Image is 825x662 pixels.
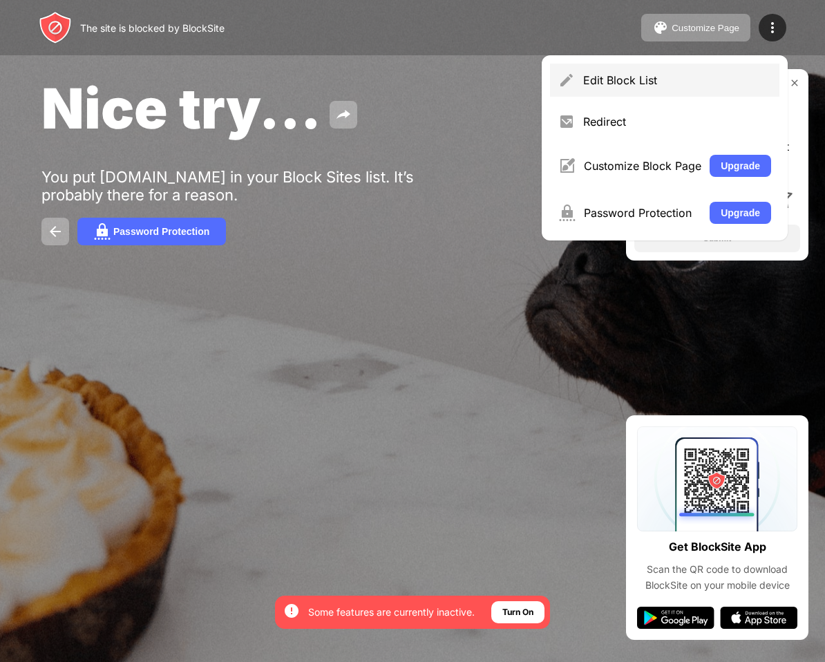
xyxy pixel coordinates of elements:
[637,607,714,629] img: google-play.svg
[710,202,771,224] button: Upgrade
[558,72,575,88] img: menu-pencil.svg
[39,11,72,44] img: header-logo.svg
[77,218,226,245] button: Password Protection
[672,23,739,33] div: Customize Page
[113,226,209,237] div: Password Protection
[720,607,797,629] img: app-store.svg
[558,205,576,221] img: menu-password.svg
[558,113,575,130] img: menu-redirect.svg
[308,605,475,619] div: Some features are currently inactive.
[710,155,771,177] button: Upgrade
[583,73,771,87] div: Edit Block List
[47,223,64,240] img: back.svg
[637,426,797,531] img: qrcode.svg
[584,206,701,220] div: Password Protection
[789,77,800,88] img: rate-us-close.svg
[637,562,797,593] div: Scan the QR code to download BlockSite on your mobile device
[502,605,533,619] div: Turn On
[283,603,300,619] img: error-circle-white.svg
[41,168,468,204] div: You put [DOMAIN_NAME] in your Block Sites list. It’s probably there for a reason.
[558,158,576,174] img: menu-customize.svg
[41,75,321,142] span: Nice try...
[584,159,701,173] div: Customize Block Page
[641,14,750,41] button: Customize Page
[80,22,225,34] div: The site is blocked by BlockSite
[583,115,771,129] div: Redirect
[764,19,781,36] img: menu-icon.svg
[652,19,669,36] img: pallet.svg
[669,537,766,557] div: Get BlockSite App
[335,106,352,123] img: share.svg
[94,223,111,240] img: password.svg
